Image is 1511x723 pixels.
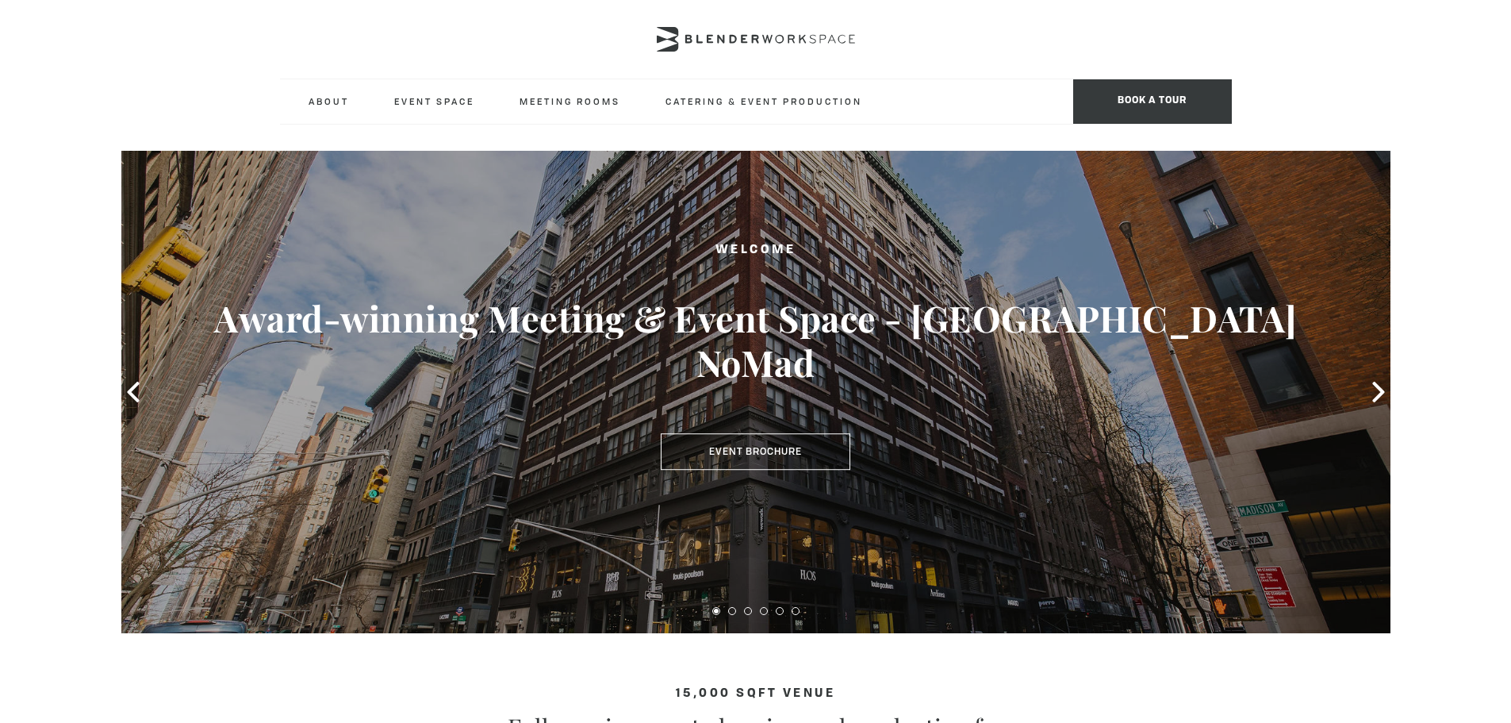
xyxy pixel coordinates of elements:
[382,79,487,123] a: Event Space
[1073,79,1232,124] span: Book a tour
[661,433,850,470] a: Event Brochure
[185,240,1327,260] h2: Welcome
[185,296,1327,385] h3: Award-winning Meeting & Event Space - [GEOGRAPHIC_DATA] NoMad
[296,79,362,123] a: About
[280,687,1232,701] h4: 15,000 sqft venue
[653,79,875,123] a: Catering & Event Production
[507,79,633,123] a: Meeting Rooms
